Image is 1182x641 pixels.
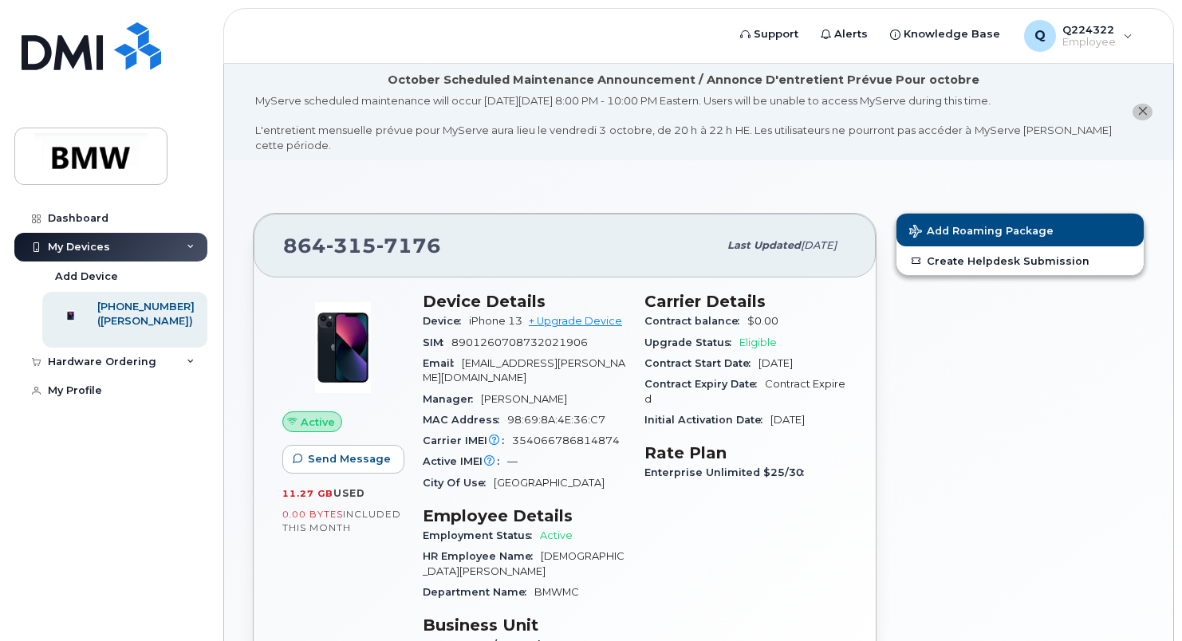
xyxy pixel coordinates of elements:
[308,451,391,466] span: Send Message
[423,455,507,467] span: Active IMEI
[1133,104,1152,120] button: close notification
[469,315,522,327] span: iPhone 13
[282,445,404,474] button: Send Message
[423,550,624,576] span: [DEMOGRAPHIC_DATA][PERSON_NAME]
[512,435,620,446] span: 354066786814874
[727,239,801,251] span: Last updated
[451,336,588,348] span: 8901260708732021906
[423,586,534,598] span: Department Name
[283,234,441,258] span: 864
[644,357,758,369] span: Contract Start Date
[896,246,1144,275] a: Create Helpdesk Submission
[376,234,441,258] span: 7176
[644,378,845,404] span: Contract Expired
[770,414,805,426] span: [DATE]
[909,225,1054,240] span: Add Roaming Package
[423,414,507,426] span: MAC Address
[301,415,335,430] span: Active
[481,393,567,405] span: [PERSON_NAME]
[423,506,625,525] h3: Employee Details
[282,509,343,520] span: 0.00 Bytes
[644,315,747,327] span: Contract balance
[494,477,605,489] span: [GEOGRAPHIC_DATA]
[388,72,979,88] div: October Scheduled Maintenance Announcement / Annonce D'entretient Prévue Pour octobre
[423,615,625,635] h3: Business Unit
[255,93,1112,152] div: MyServe scheduled maintenance will occur [DATE][DATE] 8:00 PM - 10:00 PM Eastern. Users will be u...
[644,414,770,426] span: Initial Activation Date
[507,414,605,426] span: 98:69:8A:4E:36:C7
[423,315,469,327] span: Device
[540,529,573,541] span: Active
[423,357,625,383] span: [EMAIL_ADDRESS][PERSON_NAME][DOMAIN_NAME]
[507,455,518,467] span: —
[423,529,540,541] span: Employment Status
[282,488,333,499] span: 11.27 GB
[644,292,847,311] h3: Carrier Details
[295,300,391,395] img: image20231002-3703462-1ig824h.jpeg
[282,508,401,534] span: included this month
[644,378,765,390] span: Contract Expiry Date
[534,586,579,598] span: BMWMC
[333,487,365,499] span: used
[896,214,1144,246] button: Add Roaming Package
[423,477,494,489] span: City Of Use
[423,393,481,405] span: Manager
[644,443,847,462] h3: Rate Plan
[644,336,739,348] span: Upgrade Status
[326,234,376,258] span: 315
[423,292,625,311] h3: Device Details
[423,357,462,369] span: Email
[758,357,793,369] span: [DATE]
[801,239,837,251] span: [DATE]
[423,435,512,446] span: Carrier IMEI
[644,466,812,478] span: Enterprise Unlimited $25/30
[423,550,541,562] span: HR Employee Name
[423,336,451,348] span: SIM
[739,336,777,348] span: Eligible
[747,315,778,327] span: $0.00
[529,315,622,327] a: + Upgrade Device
